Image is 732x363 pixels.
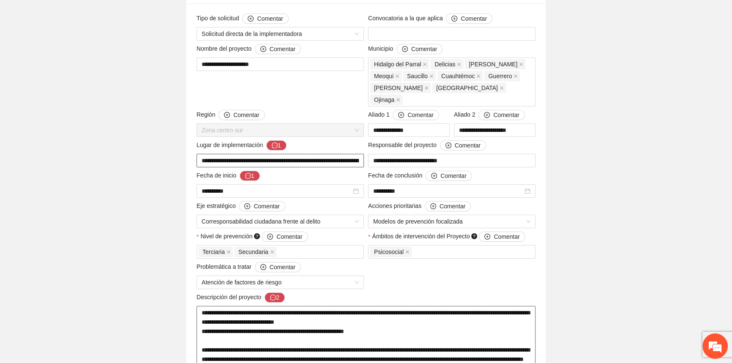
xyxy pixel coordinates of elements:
button: Nombre del proyecto [255,44,301,54]
span: Acciones prioritarias [368,201,471,211]
span: Comentar [257,14,283,23]
textarea: Escriba su mensaje y pulse “Intro” [4,231,161,260]
button: Convocatoria a la que aplica [446,14,492,24]
span: plus-circle [260,264,266,271]
button: Lugar de implementación [266,140,287,150]
span: question-circle [471,233,477,239]
span: Psicosocial [370,247,412,257]
span: Estamos en línea. [49,113,117,198]
span: Comentar [411,44,437,54]
span: Comentar [440,171,466,180]
span: Camargo [465,59,525,69]
span: message [272,142,278,149]
span: Psicosocial [374,247,404,257]
span: Modelos de prevención focalizada [373,215,530,228]
span: [GEOGRAPHIC_DATA] [436,83,498,93]
button: Tipo de solicitud [242,14,288,24]
span: message [270,295,276,301]
span: plus-circle [260,46,266,53]
span: plus-circle [398,112,404,119]
span: close [500,86,504,90]
span: Corresponsabilidad ciudadana frente al delito [202,215,359,228]
span: Secundaria [235,247,276,257]
span: Lugar de implementación [197,140,287,150]
span: close [519,62,523,66]
span: close [513,74,518,78]
span: Zona centro sur [202,124,359,136]
span: close [476,74,481,78]
span: Municipio [368,44,442,54]
span: question-circle [254,233,260,239]
button: Eje estratégico [239,201,285,211]
span: Comentar [455,141,481,150]
span: close [424,86,429,90]
button: Región [219,110,265,120]
span: close [457,62,461,66]
span: plus-circle [430,203,436,210]
span: Aldama [370,83,431,93]
span: Nivel de prevención [200,232,308,242]
span: Comentar [270,44,295,54]
span: Meoqui [374,71,393,81]
span: Secundaria [238,247,268,257]
span: Delicias [431,59,463,69]
span: close [395,74,399,78]
span: Descripción del proyecto [197,292,285,303]
span: Problemática a tratar [197,262,301,272]
button: Descripción del proyecto [265,292,285,303]
span: close [396,98,400,102]
span: Meoqui [370,71,402,81]
button: Acciones prioritarias [425,201,471,211]
span: Ojinaga [374,95,394,104]
button: Aliado 1 [393,110,439,120]
button: Responsable del proyecto [440,140,486,150]
span: close [405,250,410,254]
span: Comentar [276,232,302,241]
span: Saucillo [407,71,428,81]
span: close [270,250,274,254]
button: Ámbitos de intervención del Proyecto question-circle [479,232,525,242]
span: Aliado 2 [454,110,525,120]
button: Problemática a tratar [255,262,301,272]
span: Ámbitos de intervención del Proyecto [372,232,525,242]
span: Eje estratégico [197,201,285,211]
span: Chihuahua [432,83,506,93]
span: Solicitud directa de la implementadora [202,27,359,40]
span: Comentar [270,262,295,272]
span: Terciaria [199,247,233,257]
button: Aliado 2 [478,110,524,120]
div: Chatee con nosotros ahora [44,43,142,54]
span: Hidalgo del Parral [370,59,429,69]
span: Responsable del proyecto [368,140,486,150]
span: Guerrero [488,71,512,81]
span: Comentar [494,232,519,241]
span: close [429,74,434,78]
span: Nombre del proyecto [197,44,301,54]
span: plus-circle [248,16,254,22]
span: Terciaria [202,247,225,257]
span: close [423,62,427,66]
div: Minimizar ventana de chat en vivo [139,4,159,25]
span: Comentar [407,110,433,120]
span: plus-circle [445,142,451,149]
span: Fecha de conclusión [368,171,472,181]
span: Hidalgo del Parral [374,60,421,69]
span: [PERSON_NAME] [469,60,517,69]
span: message [245,173,251,180]
span: Comentar [461,14,486,23]
span: plus-circle [402,46,408,53]
span: Comentar [440,202,465,211]
span: Saucillo [403,71,436,81]
button: Fecha de inicio [240,171,260,181]
span: [PERSON_NAME] [374,83,423,93]
span: plus-circle [484,234,490,240]
span: Guerrero [484,71,520,81]
span: Ojinaga [370,95,402,105]
span: plus-circle [267,234,273,240]
span: Fecha de inicio [197,171,260,181]
span: Cuauhtémoc [437,71,483,81]
span: Convocatoria a la que aplica [368,14,492,24]
span: Delicias [434,60,455,69]
span: Tipo de solicitud [197,14,289,24]
span: Comentar [233,110,259,120]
